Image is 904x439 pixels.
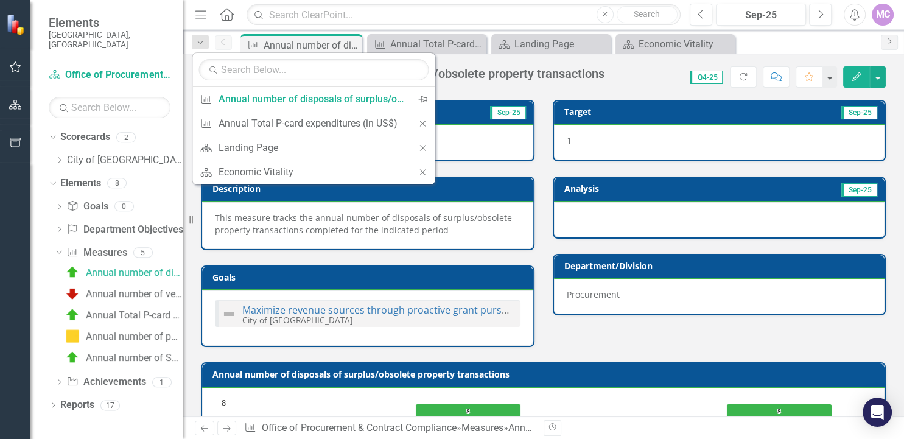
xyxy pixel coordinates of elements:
a: City of [GEOGRAPHIC_DATA] [67,153,183,167]
div: Annual number of disposals of surplus/obsolete property transactions [264,38,359,53]
a: Annual number of disposals of surplus/obsolete property transactions [62,262,183,282]
img: In Progress [65,329,80,343]
a: Annual Total P-card expenditures (in US$) [192,112,410,135]
input: Search ClearPoint... [247,4,680,26]
h3: Annual number of disposals of surplus/obsolete property transactions [212,370,878,379]
a: Annual number of purchase orders Issued [62,326,183,346]
a: Economic Vitality [192,161,410,183]
a: Measures [461,422,503,434]
span: Procurement [567,289,620,300]
div: » » [244,421,534,435]
div: Annual Total P-card expenditures (in US$) [86,310,183,321]
h3: Description [212,184,527,193]
div: Economic Vitality [219,164,404,180]
a: Measures [66,246,127,260]
div: Landing Page [514,37,608,52]
div: Economic Vitality [639,37,732,52]
span: 1 [567,135,572,146]
div: 8 [107,178,127,189]
button: Sep-25 [716,4,807,26]
div: 1 [152,377,172,387]
div: Annual number of Solicitations issued [86,353,183,363]
a: Scorecards [60,130,110,144]
span: This measure tracks the annual number of disposals of surplus/obsolete property transactions comp... [215,212,512,236]
div: 5 [133,247,153,258]
div: Annual number of disposals of surplus/obsolete property transactions [219,91,404,107]
a: Goals [66,200,108,214]
img: On Track (80% or higher) [65,307,80,322]
div: Open Intercom Messenger [863,398,892,427]
img: On Track (80% or higher) [65,350,80,365]
a: Reports [60,398,94,412]
div: 0 [114,202,134,212]
h3: Goals [212,273,527,282]
div: Annual number of purchase orders Issued [86,331,183,342]
a: Department Objectives [66,223,183,237]
input: Search Below... [49,97,170,118]
div: Annual number of disposals of surplus/obsolete property transactions [508,422,810,434]
div: Annual number of disposals of surplus/obsolete property transactions [86,267,183,278]
h3: Analysis [564,184,716,193]
span: Search [634,9,660,19]
a: Elements [60,177,101,191]
a: Landing Page [494,37,608,52]
small: City of [GEOGRAPHIC_DATA] [242,314,352,326]
img: ClearPoint Strategy [5,13,29,36]
input: Search Below... [198,59,429,80]
img: On Track (80% or higher) [65,265,80,279]
img: Not Defined [222,307,236,321]
a: Annual number of vendor transactions in Oracle [62,284,183,303]
div: Annual number of vendor transactions in Oracle [86,289,183,300]
img: May require further explanation [65,286,80,301]
div: 2 [116,132,136,142]
button: Search [617,6,678,23]
span: Sep-25 [490,106,526,119]
a: Annual number of Solicitations issued [62,348,183,367]
a: Annual Total P-card expenditures (in US$) [370,37,483,52]
div: 17 [100,400,120,410]
a: Maximize revenue sources through proactive grant pursuit an exploration of new opportunities [242,303,682,317]
a: Office of Procurement & Contract Compliance [49,68,170,82]
a: Office of Procurement & Contract Compliance [262,422,457,434]
span: Sep-25 [841,106,877,119]
div: Sep-25 [720,8,802,23]
div: Annual Total P-card expenditures (in US$) [390,37,483,52]
text: 8 [466,407,470,415]
h3: Department/Division [564,261,879,270]
button: MC [872,4,894,26]
div: Landing Page [219,140,404,155]
a: Landing Page [192,136,410,159]
text: 8 [777,407,781,415]
div: Annual Total P-card expenditures (in US$) [219,116,404,131]
text: 8 [222,397,226,408]
a: Annual number of disposals of surplus/obsolete property transactions [192,88,410,110]
h3: Target [564,107,696,116]
small: [GEOGRAPHIC_DATA], [GEOGRAPHIC_DATA] [49,30,170,50]
span: Elements [49,15,170,30]
a: Annual Total P-card expenditures (in US$) [62,305,183,325]
a: Achievements [66,375,145,389]
a: Economic Vitality [618,37,732,52]
span: Q4-25 [690,71,723,84]
span: Sep-25 [841,183,877,197]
